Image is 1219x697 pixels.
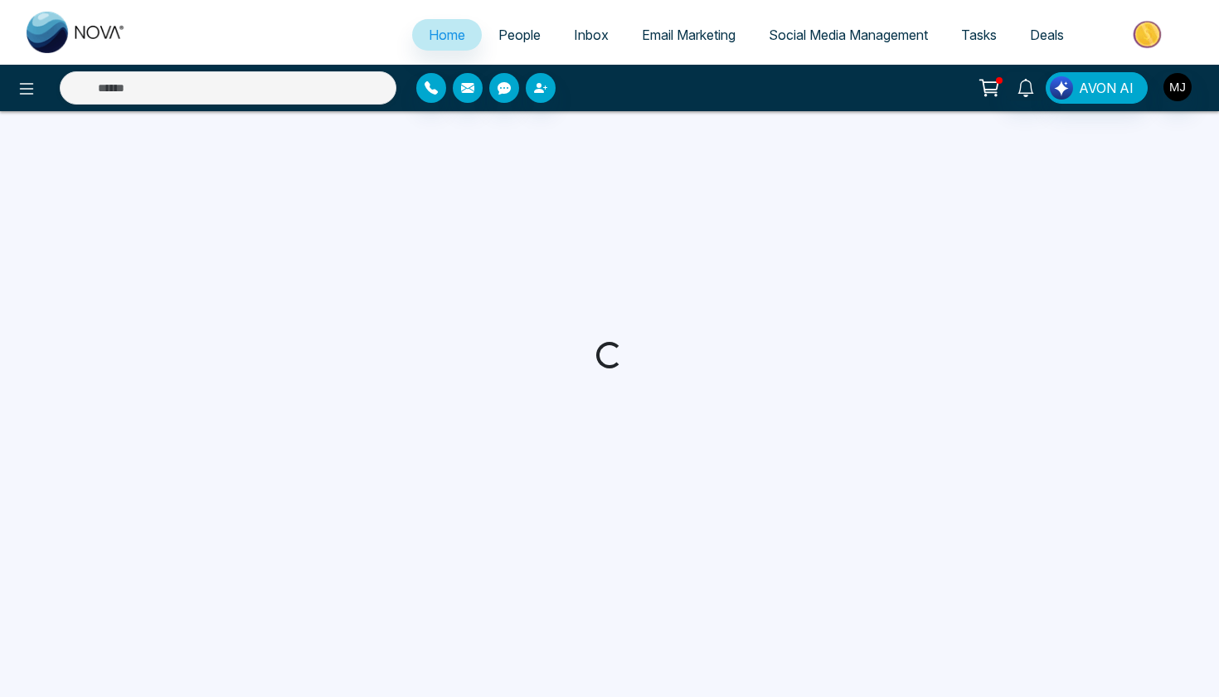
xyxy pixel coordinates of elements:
a: Social Media Management [752,19,945,51]
span: Tasks [961,27,997,43]
span: Inbox [574,27,609,43]
a: People [482,19,557,51]
span: Social Media Management [769,27,928,43]
span: Deals [1030,27,1064,43]
a: Tasks [945,19,1013,51]
span: AVON AI [1079,78,1134,98]
img: Market-place.gif [1089,16,1209,53]
span: Home [429,27,465,43]
a: Email Marketing [625,19,752,51]
button: AVON AI [1046,72,1148,104]
span: People [498,27,541,43]
img: User Avatar [1163,73,1192,101]
a: Inbox [557,19,625,51]
img: Nova CRM Logo [27,12,126,53]
a: Home [412,19,482,51]
a: Deals [1013,19,1081,51]
span: Email Marketing [642,27,736,43]
img: Lead Flow [1050,76,1073,100]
